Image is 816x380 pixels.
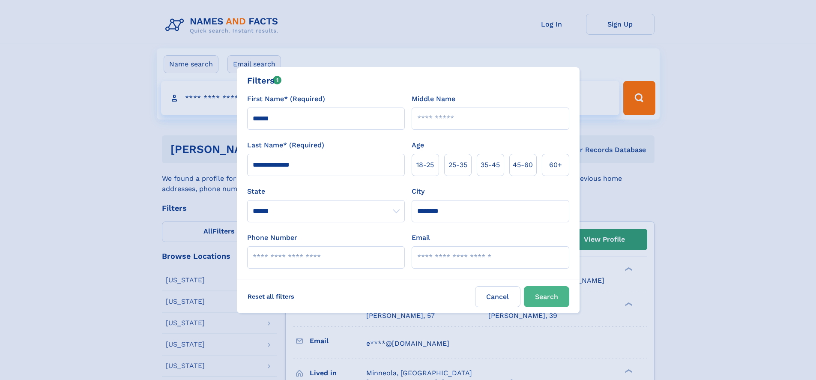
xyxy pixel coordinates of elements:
span: 25‑35 [448,160,467,170]
span: 45‑60 [513,160,533,170]
label: Reset all filters [242,286,300,307]
label: Age [412,140,424,150]
span: 35‑45 [481,160,500,170]
label: First Name* (Required) [247,94,325,104]
label: State [247,186,405,197]
span: 60+ [549,160,562,170]
div: Filters [247,74,282,87]
span: 18‑25 [416,160,434,170]
button: Search [524,286,569,307]
label: Email [412,233,430,243]
label: City [412,186,424,197]
label: Middle Name [412,94,455,104]
label: Last Name* (Required) [247,140,324,150]
label: Cancel [475,286,520,307]
label: Phone Number [247,233,297,243]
